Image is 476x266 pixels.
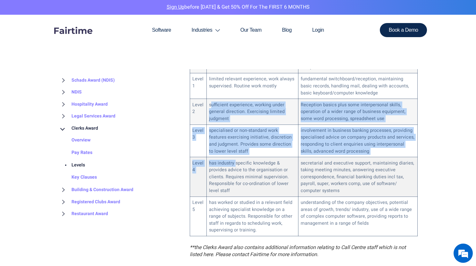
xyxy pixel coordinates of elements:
a: Key Clauses [59,172,97,184]
a: Sign Up [167,3,184,11]
div: BROWSE TOPICS [59,61,180,220]
td: Level 5 [190,197,206,236]
td: secretarial and executive support, maintaining diaries, taking meeting minutes, answering executi... [298,157,417,197]
div: Need Clerks Rates? [33,36,108,44]
a: Login [302,15,334,45]
a: Clerks Award [59,122,98,134]
p: before [DATE] & Get 50% Off for the FIRST 6 MONTHS [5,3,471,12]
a: Registered Clubs Award [59,196,120,208]
a: Overview [59,134,91,147]
a: Restaurant Award [59,208,108,220]
div: We'll Send Them to You [15,137,101,144]
a: NDIS [59,86,82,99]
a: Schads Award (NDIS) [59,74,115,86]
a: Book a Demo [380,23,427,37]
td: Level 2 [190,99,206,125]
td: involvement in business banking processes, providing specialised advice on company products and s... [298,125,417,157]
nav: BROWSE TOPICS [59,74,180,220]
a: Building & Construction Award [59,184,133,196]
td: limited relevant experience, work always supervised. Routine work mostly [206,73,298,99]
td: understanding of the company objectives, potential areas of growth, trends/ industry, use of a wi... [298,197,417,236]
a: Blog [272,15,302,45]
td: Level 1 [190,73,206,99]
td: has industry specific knowledge & provides advice to the organisation or clients. Requires minima... [206,157,298,197]
a: Hospitality Award [59,98,108,110]
td: Level 3 [190,125,206,157]
a: Industries [181,15,230,45]
img: d_7003521856_operators_12627000000521031 [11,32,27,48]
td: sufficient experience, working under general direction. Exercising limited judgment [206,99,298,125]
td: Level 4 [190,157,206,197]
div: Minimize live chat window [105,3,121,19]
td: fundamental switchboard/reception, maintaining basic records, handling mail, dealing with account... [298,73,417,99]
div: Submit [83,162,101,170]
a: Levels [59,159,85,172]
span: Book a Demo [389,28,418,33]
td: Reception basics plus some interpersonal skills, operation of a wider range of business equipment... [298,99,417,125]
textarea: Enter details in the input field [3,186,122,209]
td: has worked or studied in a relevant field achieving specialist knowledge on a range of subjects. ... [206,197,298,236]
a: Our Team [230,15,272,45]
a: Pay Rates [59,147,92,159]
div: Need Clerks Rates? [11,124,47,129]
figcaption: **the Clerks Award also contains additional information relating to Call Centre staff which is no... [190,244,418,258]
a: Legal Services Award [59,110,115,123]
a: Software [142,15,181,45]
td: specialised or non-standard work features exercising initiative, discretion and judgment. Provide... [206,125,298,157]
